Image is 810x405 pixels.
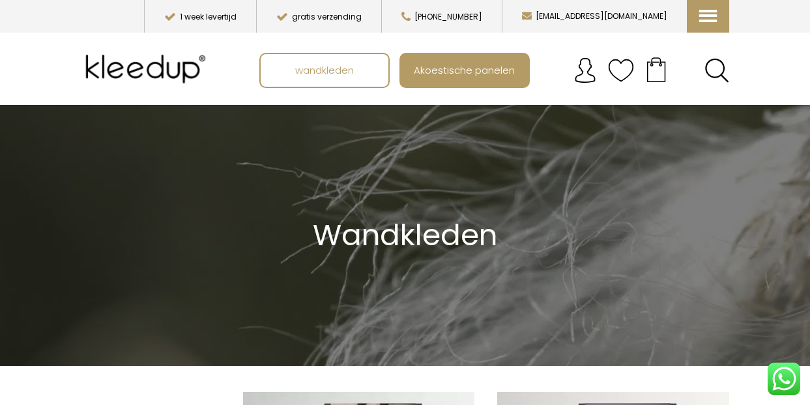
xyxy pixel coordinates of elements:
[608,57,634,83] img: verlanglijstje.svg
[81,43,215,95] img: Kleedup
[401,54,528,87] a: Akoestische panelen
[259,53,739,88] nav: Main menu
[704,58,729,83] a: Search
[572,57,598,83] img: account.svg
[313,215,497,256] span: Wandkleden
[261,54,388,87] a: wandkleden
[288,57,361,82] span: wandkleden
[407,57,522,82] span: Akoestische panelen
[634,53,678,85] a: Your cart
